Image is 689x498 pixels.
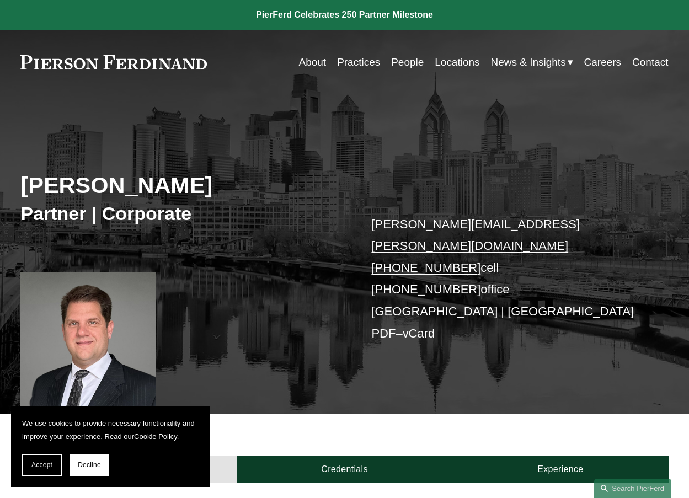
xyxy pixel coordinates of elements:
[20,172,344,199] h2: [PERSON_NAME]
[237,456,452,483] a: Credentials
[371,282,480,296] a: [PHONE_NUMBER]
[70,454,109,476] button: Decline
[491,52,573,73] a: folder dropdown
[22,454,62,476] button: Accept
[11,406,210,487] section: Cookie banner
[452,456,668,483] a: Experience
[134,432,177,441] a: Cookie Policy
[371,217,580,253] a: [PERSON_NAME][EMAIL_ADDRESS][PERSON_NAME][DOMAIN_NAME]
[403,326,435,340] a: vCard
[78,461,101,469] span: Decline
[491,53,566,72] span: News & Insights
[371,261,480,275] a: [PHONE_NUMBER]
[371,326,396,340] a: PDF
[22,417,199,443] p: We use cookies to provide necessary functionality and improve your experience. Read our .
[632,52,668,73] a: Contact
[20,202,344,225] h3: Partner | Corporate
[31,461,52,469] span: Accept
[299,52,327,73] a: About
[337,52,380,73] a: Practices
[371,213,641,345] p: cell office [GEOGRAPHIC_DATA] | [GEOGRAPHIC_DATA] –
[584,52,622,73] a: Careers
[435,52,479,73] a: Locations
[594,479,671,498] a: Search this site
[391,52,424,73] a: People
